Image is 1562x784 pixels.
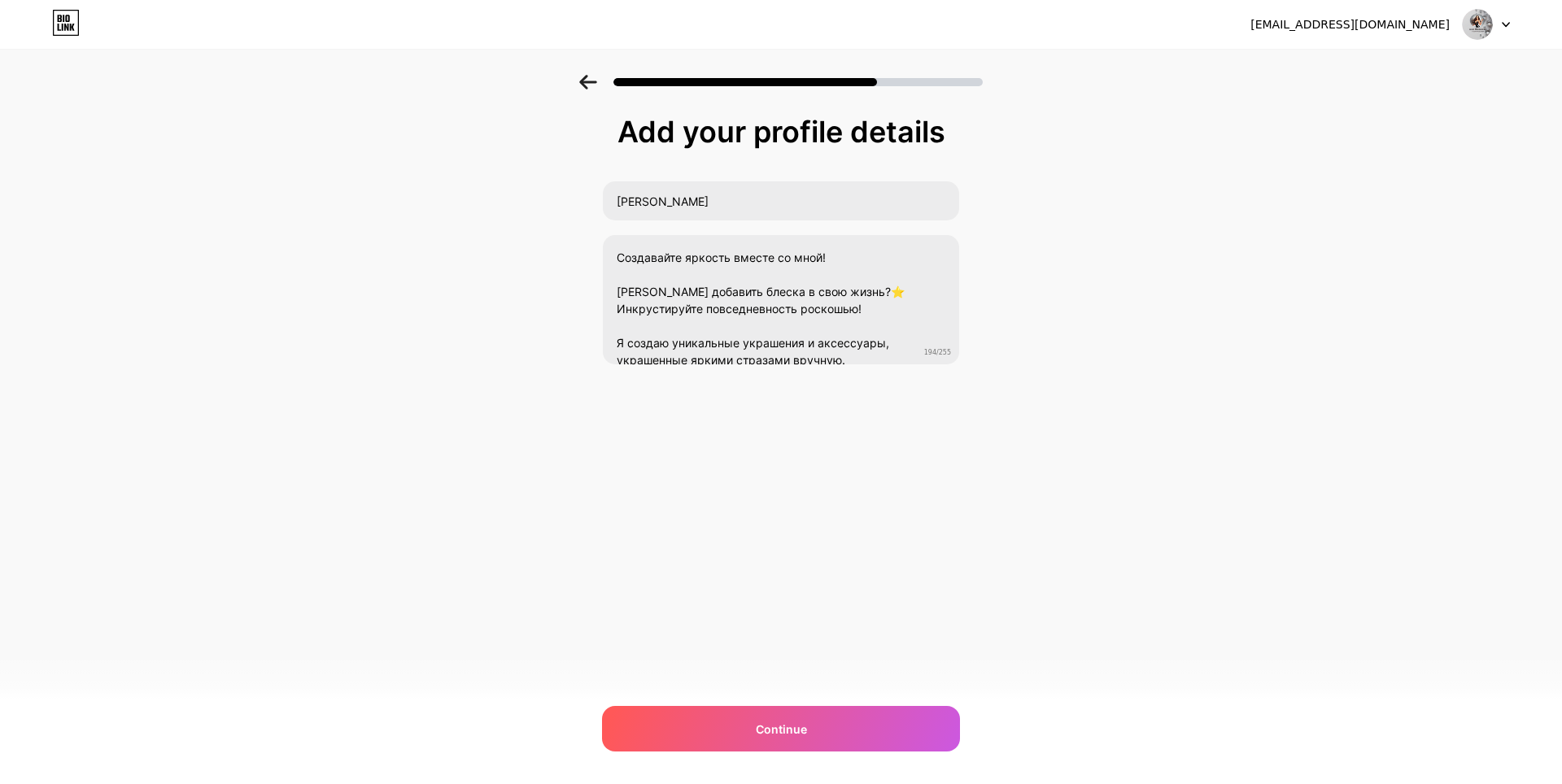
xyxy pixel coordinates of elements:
div: Add your profile details [610,115,952,148]
span: 194/255 [924,348,951,358]
div: [EMAIL_ADDRESS][DOMAIN_NAME] [1250,16,1450,33]
input: Your name [603,181,959,220]
span: Continue [756,721,807,738]
img: hvoshevs [1462,9,1493,40]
